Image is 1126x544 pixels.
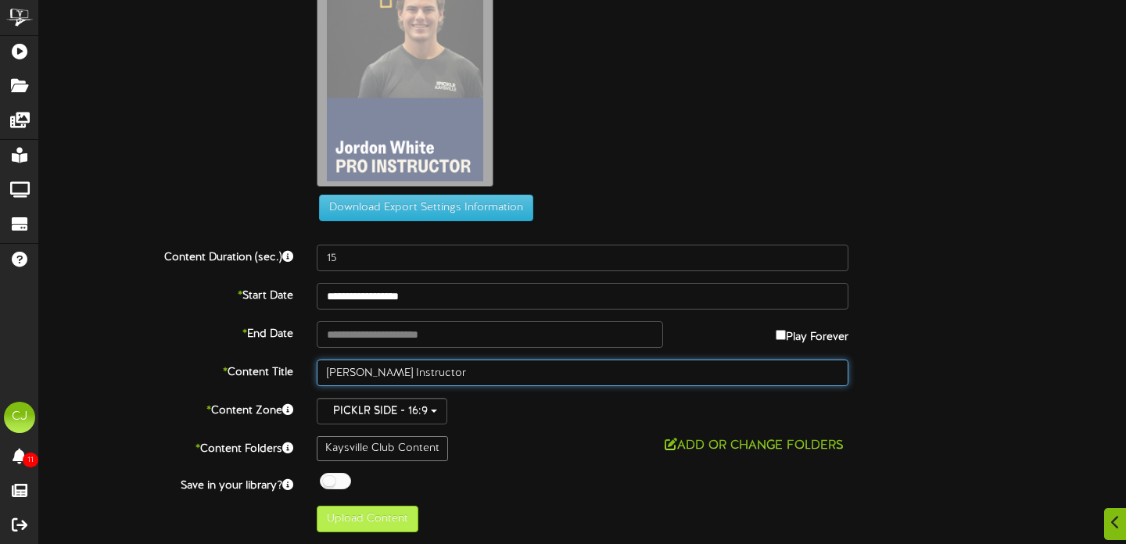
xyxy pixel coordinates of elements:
[27,360,305,381] label: Content Title
[4,402,35,433] div: CJ
[317,436,448,461] div: Kaysville Club Content
[27,245,305,266] label: Content Duration (sec.)
[776,321,848,345] label: Play Forever
[317,506,418,532] button: Upload Content
[317,398,447,424] button: PICKLR SIDE - 16:9
[27,473,305,494] label: Save in your library?
[311,202,533,214] a: Download Export Settings Information
[27,283,305,304] label: Start Date
[23,453,38,467] span: 11
[27,398,305,419] label: Content Zone
[660,436,848,456] button: Add or Change Folders
[319,195,533,221] button: Download Export Settings Information
[317,360,848,386] input: Title of this Content
[27,321,305,342] label: End Date
[27,436,305,457] label: Content Folders
[776,330,786,340] input: Play Forever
